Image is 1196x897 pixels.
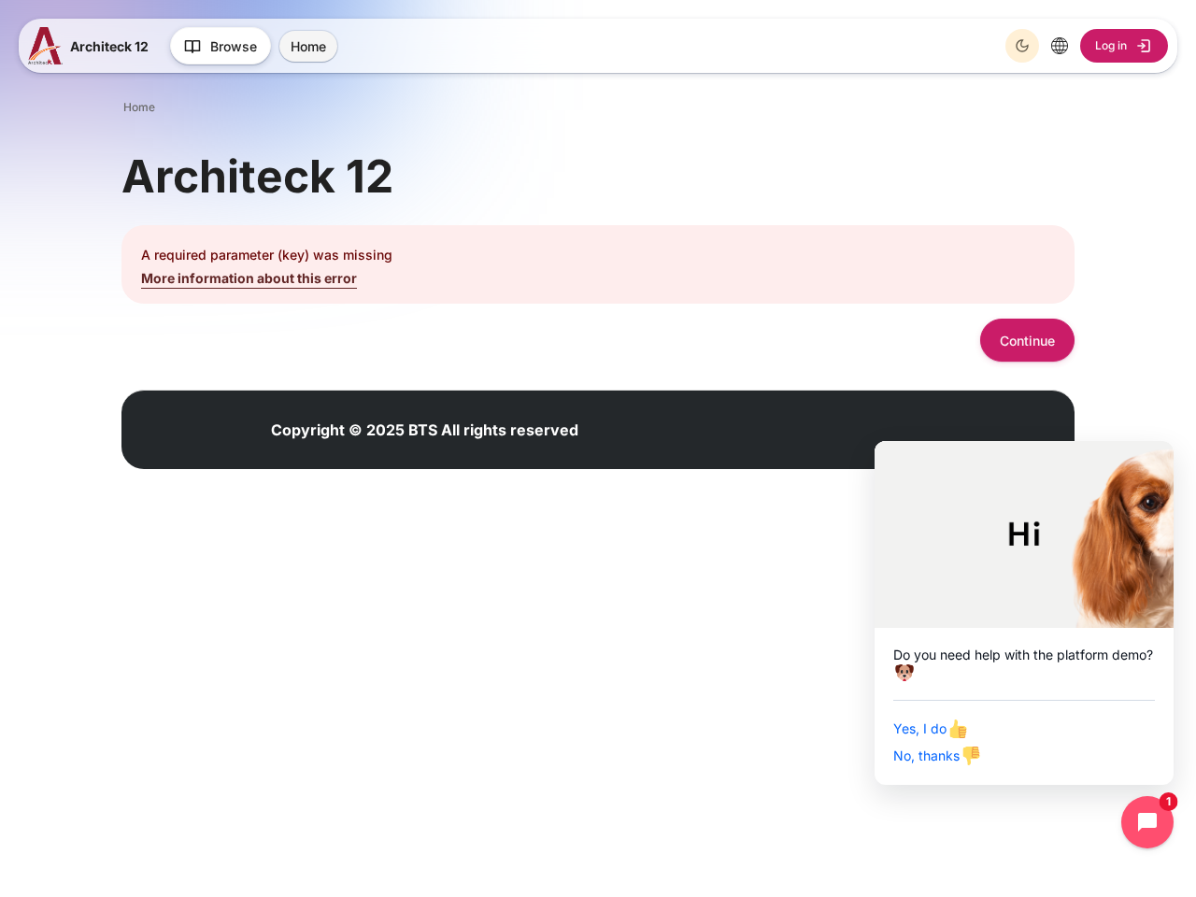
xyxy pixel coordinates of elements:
nav: Navigation bar [121,95,1075,120]
p: A required parameter (key) was missing [141,245,1055,264]
span: Log in [1095,29,1127,63]
strong: Copyright © 2025 BTS All rights reserved [271,420,578,439]
img: A12 [28,27,63,64]
a: Log in [1080,29,1168,63]
button: Languages [1043,29,1076,63]
section: Content [121,148,1075,362]
span: Browse [210,36,257,56]
a: Home [279,31,337,62]
button: Light Mode Dark Mode [1005,29,1039,63]
div: Dark Mode [1008,32,1036,60]
span: Architeck 12 [70,36,149,56]
a: A12 A12 Architeck 12 [28,27,156,64]
button: Continue [980,319,1075,361]
a: More information about this error [141,270,357,286]
button: Browse [170,27,271,64]
h1: Architeck 12 [121,148,393,206]
a: Home [123,99,155,116]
